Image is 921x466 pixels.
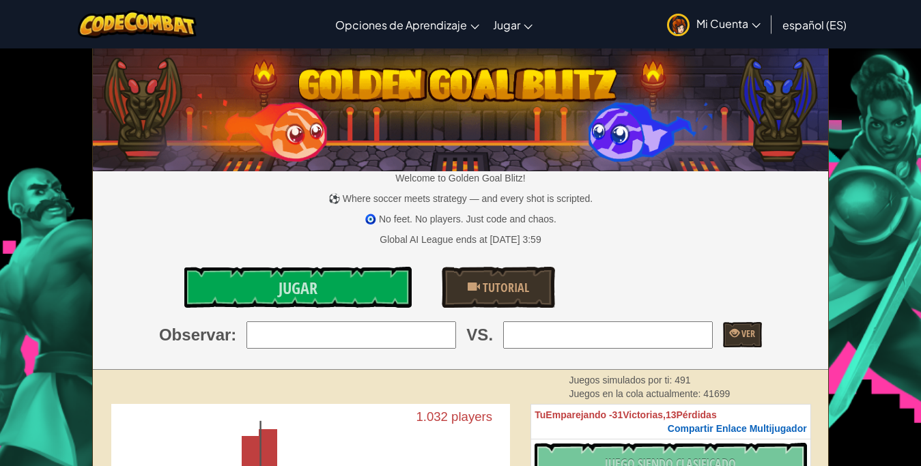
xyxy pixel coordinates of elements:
[782,18,847,32] span: español (ES)
[78,10,197,38] img: CodeCombat logo
[569,375,675,385] span: Juegos simulados por ti:
[480,279,529,296] span: Tutorial
[739,327,755,340] span: Ver
[486,6,539,43] a: Jugar
[531,405,810,439] th: 31 13
[93,212,828,226] p: 🧿 No feet. No players. Just code and chaos.
[417,409,494,424] text: 1.032 players
[660,3,767,46] a: Mi Cuenta
[677,409,717,420] span: Pérdidas
[279,277,317,299] span: Jugar
[623,409,666,420] span: Victorias,
[493,18,520,32] span: Jugar
[93,192,828,205] p: ⚽ Where soccer meets strategy — and every shot is scripted.
[335,18,467,32] span: Opciones de Aprendizaje
[675,375,690,385] span: 491
[696,16,761,31] span: Mi Cuenta
[231,323,236,347] span: :
[668,423,807,434] span: Compartir Enlace Multijugador
[667,14,690,36] img: avatar
[545,409,612,420] span: Emparejando -
[380,233,541,246] div: Global AI League ends at [DATE] 3:59
[442,267,555,308] a: Tutorial
[703,388,730,399] span: 41699
[159,323,231,347] span: Observar
[93,171,828,185] p: Welcome to Golden Goal Blitz!
[466,323,493,347] span: VS.
[776,6,853,43] a: español (ES)
[328,6,486,43] a: Opciones de Aprendizaje
[535,409,545,420] span: Tu
[569,388,703,399] span: Juegos en la cola actualmente:
[93,43,828,171] img: Golden Goal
